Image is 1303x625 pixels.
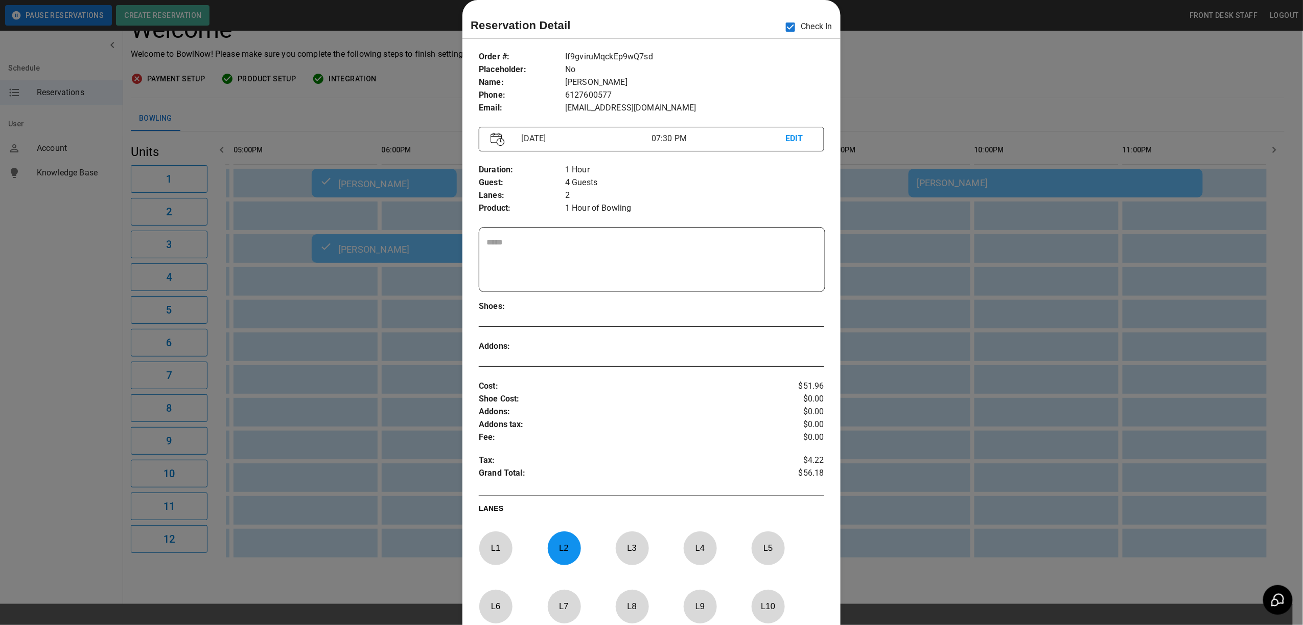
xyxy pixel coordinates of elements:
p: L 7 [547,594,581,618]
p: Shoes : [479,300,565,313]
p: 1 Hour of Bowling [565,202,824,215]
p: L 9 [683,594,717,618]
p: Fee : [479,431,766,444]
p: Grand Total : [479,467,766,482]
p: L 2 [547,536,581,560]
p: 1 Hour [565,164,824,176]
p: $4.22 [766,454,824,467]
p: Email : [479,102,565,115]
p: EDIT [785,132,812,145]
p: Placeholder : [479,63,565,76]
p: If9gviruMqckEp9wQ7sd [565,51,824,63]
p: No [565,63,824,76]
p: $0.00 [766,431,824,444]
p: 07:30 PM [651,132,785,145]
img: Vector [491,132,505,146]
p: Shoe Cost : [479,393,766,406]
p: Check In [780,16,832,38]
p: Addons tax : [479,418,766,431]
p: 2 [565,189,824,202]
p: Addons : [479,340,565,353]
p: L 8 [615,594,649,618]
p: [EMAIL_ADDRESS][DOMAIN_NAME] [565,102,824,115]
p: 6127600577 [565,89,824,102]
p: Reservation Detail [471,17,571,34]
p: Product : [479,202,565,215]
p: [PERSON_NAME] [565,76,824,89]
p: Duration : [479,164,565,176]
p: LANES [479,503,824,518]
p: Lanes : [479,189,565,202]
p: L 6 [479,594,513,618]
p: Phone : [479,89,565,102]
p: Cost : [479,380,766,393]
p: Addons : [479,406,766,418]
p: Name : [479,76,565,89]
p: L 4 [683,536,717,560]
p: L 3 [615,536,649,560]
p: L 10 [751,594,785,618]
p: Guest : [479,176,565,189]
p: Order # : [479,51,565,63]
p: $51.96 [766,380,824,393]
p: L 5 [751,536,785,560]
p: L 1 [479,536,513,560]
p: $56.18 [766,467,824,482]
p: Tax : [479,454,766,467]
p: $0.00 [766,393,824,406]
p: 4 Guests [565,176,824,189]
p: [DATE] [518,132,651,145]
p: $0.00 [766,418,824,431]
p: $0.00 [766,406,824,418]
